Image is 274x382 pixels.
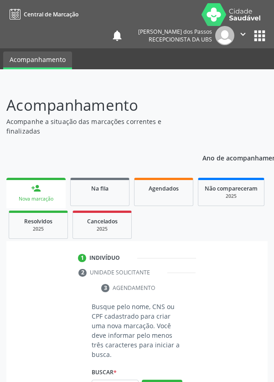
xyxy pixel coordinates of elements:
a: Central de Marcação [6,7,78,22]
p: Busque pelo nome, CNS ou CPF cadastrado para criar uma nova marcação. Você deve informar pelo men... [92,302,182,359]
div: [PERSON_NAME] dos Passos [138,28,212,36]
span: Não compareceram [205,185,258,192]
span: Cancelados [87,217,118,225]
p: Acompanhe a situação das marcações correntes e finalizadas [6,117,189,136]
button: notifications [111,29,124,42]
button:  [234,26,252,45]
div: Nova marcação [13,196,59,202]
p: Acompanhamento [6,94,189,117]
img: img [215,26,234,45]
a: Acompanhamento [3,52,72,69]
label: Buscar [92,366,117,380]
div: 2025 [16,226,61,232]
span: Central de Marcação [24,10,78,18]
div: 2025 [205,193,258,200]
span: Resolvidos [24,217,52,225]
span: Recepcionista da UBS [149,36,212,43]
div: person_add [31,183,41,193]
span: Agendados [149,185,179,192]
button: apps [252,28,268,44]
div: 1 [78,254,86,262]
div: Indivíduo [89,254,120,262]
div: 2025 [79,226,125,232]
i:  [238,29,248,39]
span: Na fila [91,185,109,192]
